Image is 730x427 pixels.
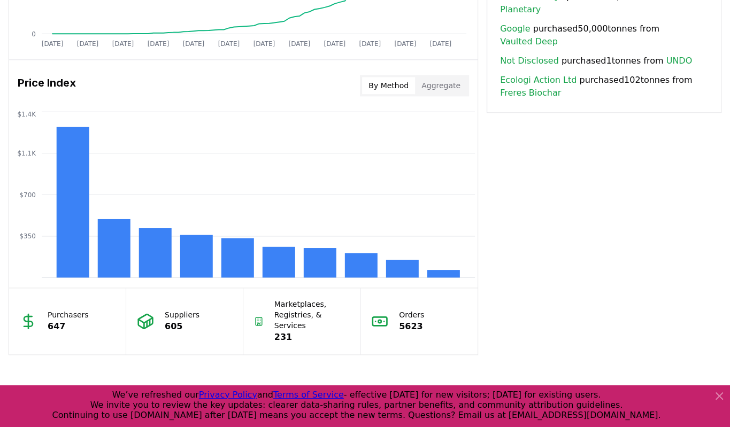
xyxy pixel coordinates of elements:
a: Planetary [500,3,541,16]
tspan: [DATE] [394,40,416,48]
tspan: $1.1K [17,150,36,157]
tspan: [DATE] [42,40,64,48]
tspan: [DATE] [253,40,275,48]
tspan: $700 [19,191,36,198]
span: purchased 102 tonnes from [500,74,708,99]
tspan: [DATE] [218,40,240,48]
span: purchased 50,000 tonnes from [500,22,708,48]
tspan: [DATE] [148,40,170,48]
tspan: [DATE] [112,40,134,48]
p: Orders [399,309,424,320]
a: Ecologi Action Ltd [500,74,577,87]
tspan: [DATE] [183,40,205,48]
p: Purchasers [48,309,89,320]
p: Suppliers [165,309,199,320]
a: Google [500,22,530,35]
p: 231 [274,331,349,344]
tspan: $1.4K [17,110,36,118]
button: Aggregate [415,77,467,94]
h3: Price Index [18,75,76,96]
a: Vaulted Deep [500,35,558,48]
a: Not Disclosed [500,55,559,67]
p: 5623 [399,320,424,333]
tspan: [DATE] [359,40,381,48]
tspan: 0 [32,30,36,37]
tspan: [DATE] [77,40,99,48]
a: UNDO [666,55,692,67]
tspan: [DATE] [324,40,346,48]
button: By Method [362,77,415,94]
p: 605 [165,320,199,333]
tspan: [DATE] [289,40,311,48]
p: 647 [48,320,89,333]
p: Marketplaces, Registries, & Services [274,299,349,331]
span: purchased 1 tonnes from [500,55,692,67]
tspan: [DATE] [429,40,451,48]
a: Freres Biochar [500,87,561,99]
tspan: $350 [19,232,36,240]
